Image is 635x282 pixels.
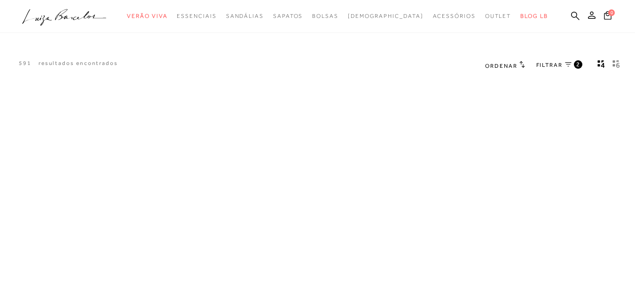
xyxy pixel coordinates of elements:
a: BLOG LB [520,8,548,25]
span: FILTRAR [536,61,563,69]
a: categoryNavScreenReaderText [226,8,264,25]
a: categoryNavScreenReaderText [127,8,167,25]
a: noSubCategoriesText [348,8,423,25]
a: categoryNavScreenReaderText [312,8,338,25]
span: 2 [576,60,580,68]
button: Mostrar 4 produtos por linha [595,59,608,72]
span: Outlet [485,13,511,19]
span: Sapatos [273,13,303,19]
a: categoryNavScreenReaderText [177,8,216,25]
span: Essenciais [177,13,216,19]
span: BLOG LB [520,13,548,19]
p: 591 [19,59,31,67]
span: 0 [608,9,615,16]
p: resultados encontrados [39,59,118,67]
span: [DEMOGRAPHIC_DATA] [348,13,423,19]
span: Sandálias [226,13,264,19]
a: categoryNavScreenReaderText [433,8,476,25]
button: gridText6Desc [610,59,623,72]
span: Ordenar [485,63,517,69]
a: categoryNavScreenReaderText [485,8,511,25]
span: Bolsas [312,13,338,19]
span: Acessórios [433,13,476,19]
button: 0 [601,10,614,23]
span: Verão Viva [127,13,167,19]
a: categoryNavScreenReaderText [273,8,303,25]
